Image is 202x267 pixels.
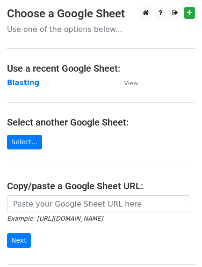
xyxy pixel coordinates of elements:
[7,24,195,34] p: Use one of the options below...
[7,79,39,87] a: Blasting
[7,195,190,213] input: Paste your Google Sheet URL here
[7,215,103,222] small: Example: [URL][DOMAIN_NAME]
[7,7,195,21] h3: Choose a Google Sheet
[155,222,202,267] iframe: Chat Widget
[124,80,138,87] small: View
[7,135,42,149] a: Select...
[7,63,195,74] h4: Use a recent Google Sheet:
[7,117,195,128] h4: Select another Google Sheet:
[115,79,138,87] a: View
[7,233,31,248] input: Next
[7,180,195,192] h4: Copy/paste a Google Sheet URL:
